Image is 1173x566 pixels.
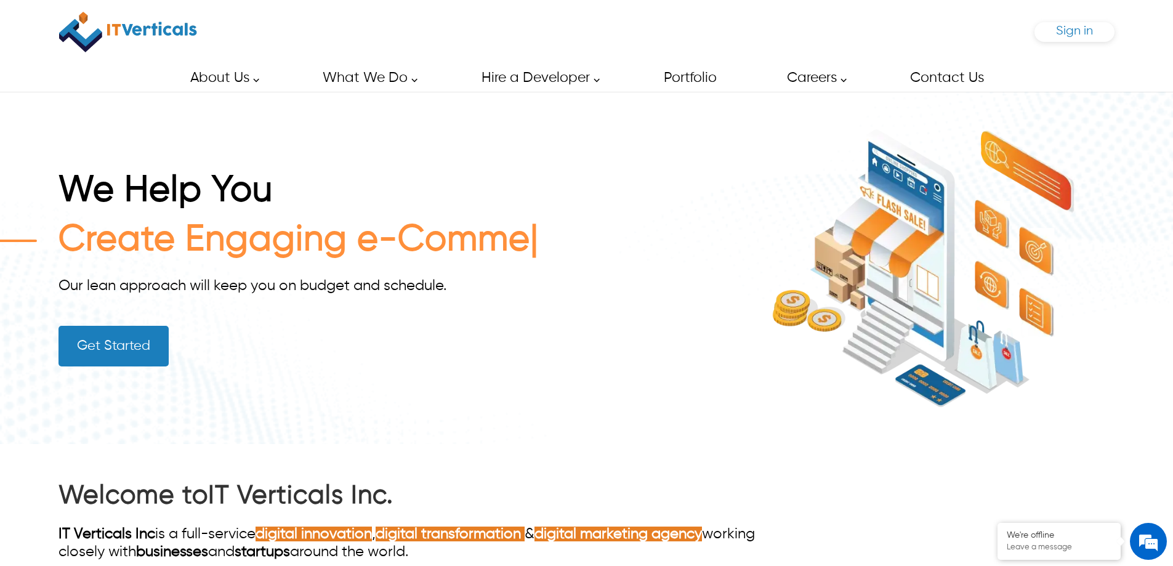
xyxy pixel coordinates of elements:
textarea: Type your message and click 'Submit' [6,336,235,379]
img: it-verticals-engaging-e-commerce-websites [736,127,1115,409]
img: salesiqlogo_leal7QplfZFryJ6FIlVepeu7OftD7mt8q6exU6-34PB8prfIgodN67KcxXM9Y7JQ_.png [85,323,94,331]
a: businesses [136,544,208,559]
a: About Us [176,64,266,92]
a: Portfolio [650,64,730,92]
img: logo_Zg8I0qSkbAqR2WFHt3p6CTuqpyXMFPubPcD2OT02zFN43Cy9FUNNG3NEPhM_Q1qe_.png [21,74,52,81]
em: Submit [180,379,224,396]
a: IT Verticals Inc. [208,483,393,509]
a: Hire a Developer [467,64,607,92]
a: digital transformation [376,527,521,541]
a: digital marketing agency [534,527,702,541]
a: digital innovation [256,527,372,541]
a: Contact Us [896,64,997,92]
h1: We Help You [58,169,735,219]
img: IT Verticals Inc [59,6,197,58]
a: What We Do [308,64,424,92]
a: Careers [773,64,853,92]
div: Leave a message [64,69,207,85]
div: We're offline [1007,530,1111,541]
span: Create Engaging e-Comme [58,222,530,258]
a: startups [235,544,290,559]
h2: Welcome to [58,479,797,513]
span: Sign in [1056,25,1093,38]
a: Sign in [1056,28,1093,36]
div: Our lean approach will keep you on budget and schedule. [58,277,735,295]
span: We are offline. Please leave us a message. [26,155,215,280]
div: Minimize live chat window [202,6,232,36]
a: Get Started [58,326,169,366]
em: Driven by SalesIQ [97,323,156,331]
a: IT Verticals Inc [58,6,198,58]
p: Leave a message [1007,543,1111,552]
a: IT Verticals Inc [58,527,155,541]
